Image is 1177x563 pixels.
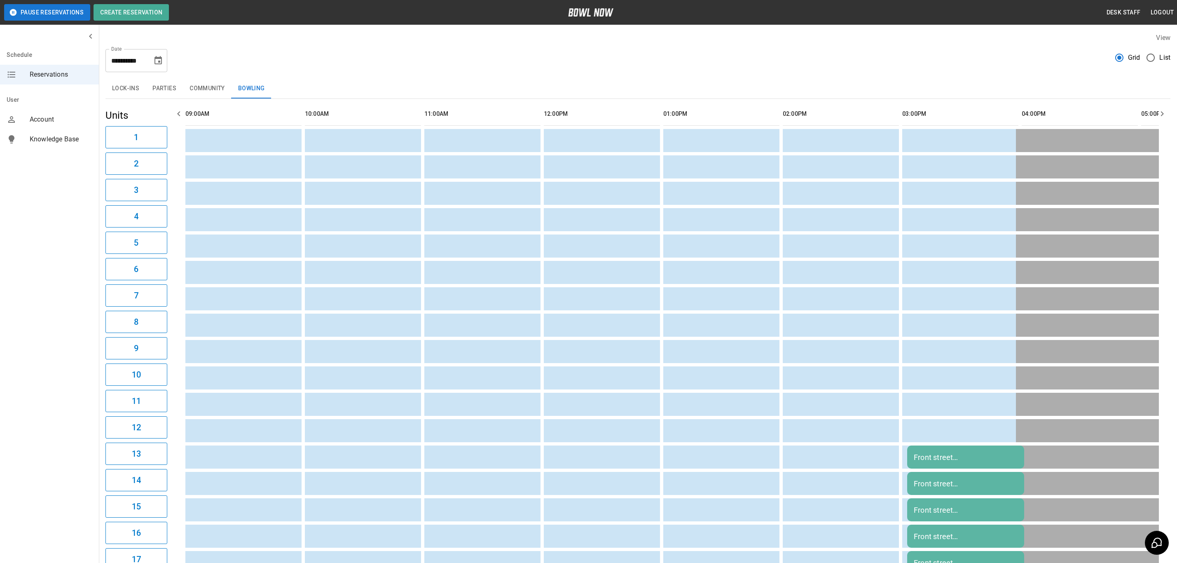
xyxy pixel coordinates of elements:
button: Lock-ins [105,79,146,99]
button: 12 [105,416,167,439]
h6: 16 [132,526,141,540]
button: Logout [1147,5,1177,20]
h6: 15 [132,500,141,513]
h6: 11 [132,394,141,408]
span: Grid [1128,53,1140,63]
button: Parties [146,79,183,99]
span: Reservations [30,70,92,80]
h6: 1 [134,131,138,144]
button: 8 [105,311,167,333]
th: 12:00PM [544,102,660,126]
th: 11:00AM [424,102,541,126]
h6: 8 [134,315,138,328]
h6: 7 [134,289,138,302]
h6: 5 [134,236,138,249]
span: Knowledge Base [30,134,92,144]
button: 9 [105,337,167,359]
button: 10 [105,364,167,386]
button: 3 [105,179,167,201]
div: Front street [DEMOGRAPHIC_DATA] youth [914,453,1018,462]
div: Front street [DEMOGRAPHIC_DATA] youth [914,532,1018,541]
button: 2 [105,152,167,175]
button: 6 [105,258,167,280]
span: Account [30,115,92,124]
h6: 12 [132,421,141,434]
button: Pause Reservations [4,4,90,21]
button: 15 [105,495,167,518]
button: Bowling [232,79,271,99]
h6: 3 [134,183,138,197]
h6: 14 [132,474,141,487]
button: Community [183,79,232,99]
h6: 6 [134,263,138,276]
h6: 9 [134,342,138,355]
img: logo [568,8,613,16]
button: 1 [105,126,167,148]
button: 5 [105,232,167,254]
button: 7 [105,284,167,307]
button: Choose date, selected date is Oct 5, 2025 [150,52,166,69]
label: View [1156,34,1170,42]
button: 13 [105,443,167,465]
button: Desk Staff [1103,5,1144,20]
button: 4 [105,205,167,228]
h6: 4 [134,210,138,223]
div: Front street [DEMOGRAPHIC_DATA] youth [914,506,1018,514]
h6: 2 [134,157,138,170]
button: Create Reservation [94,4,169,21]
div: Front street [DEMOGRAPHIC_DATA] youth [914,479,1018,488]
div: inventory tabs [105,79,1170,99]
button: 14 [105,469,167,491]
h6: 13 [132,447,141,460]
button: 16 [105,522,167,544]
span: List [1159,53,1170,63]
th: 10:00AM [305,102,421,126]
th: 09:00AM [185,102,302,126]
h5: Units [105,109,167,122]
h6: 10 [132,368,141,381]
button: 11 [105,390,167,412]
